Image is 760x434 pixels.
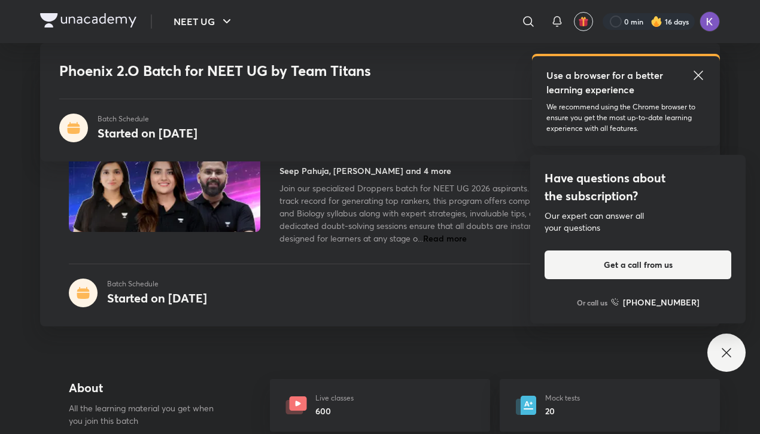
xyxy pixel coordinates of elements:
img: Thumbnail [67,123,262,233]
h4: About [69,379,232,397]
img: Company Logo [40,13,136,27]
p: Live classes [315,393,354,404]
p: We recommend using the Chrome browser to ensure you get the most up-to-date learning experience w... [546,102,706,134]
button: Get a call from us [545,250,731,279]
img: avatar [578,16,589,27]
h4: Started on [DATE] [98,125,197,141]
img: Koyna Rana [700,11,720,32]
img: yH5BAEAAAAALAAAAAABAAEAAAIBRAA7 [670,169,746,234]
h4: Seep Pahuja, [PERSON_NAME] and 4 more [279,164,451,177]
button: avatar [574,12,593,31]
p: Or call us [577,297,607,308]
a: [PHONE_NUMBER] [611,296,700,308]
span: Join our specialized Droppers batch for NEET UG 2026 aspirants. Led by experienced educators with... [279,182,689,244]
a: Company Logo [40,13,136,30]
h4: Started on [DATE] [107,290,207,306]
p: Batch Schedule [98,114,197,124]
h6: [PHONE_NUMBER] [623,296,700,308]
p: Batch Schedule [107,279,207,289]
div: Our expert can answer all your questions [545,210,731,234]
p: Mock tests [545,393,580,404]
h5: Use a browser for a better learning experience [546,68,665,97]
button: NEET UG [166,10,241,33]
h1: Phoenix 2.O Batch for NEET UG by Team Titans [59,62,528,80]
h4: Have questions about the subscription? [545,169,731,205]
span: Read more [423,233,467,244]
p: All the learning material you get when you join this batch [69,402,223,427]
img: streak [650,16,662,27]
h6: 20 [545,405,580,417]
h6: 600 [315,405,354,417]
